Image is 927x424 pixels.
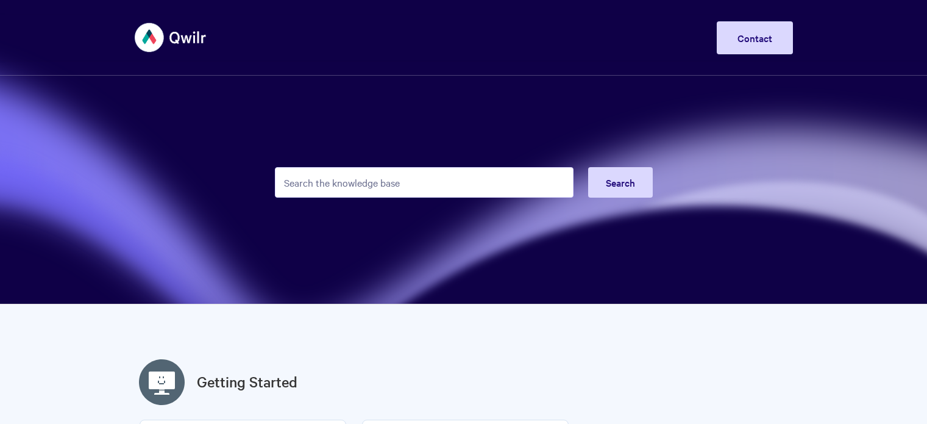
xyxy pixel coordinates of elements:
span: Search [606,176,635,189]
img: Qwilr Help Center [135,15,207,60]
a: Contact [717,21,793,54]
input: Search the knowledge base [275,167,574,198]
a: Getting Started [197,371,297,393]
button: Search [588,167,653,198]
